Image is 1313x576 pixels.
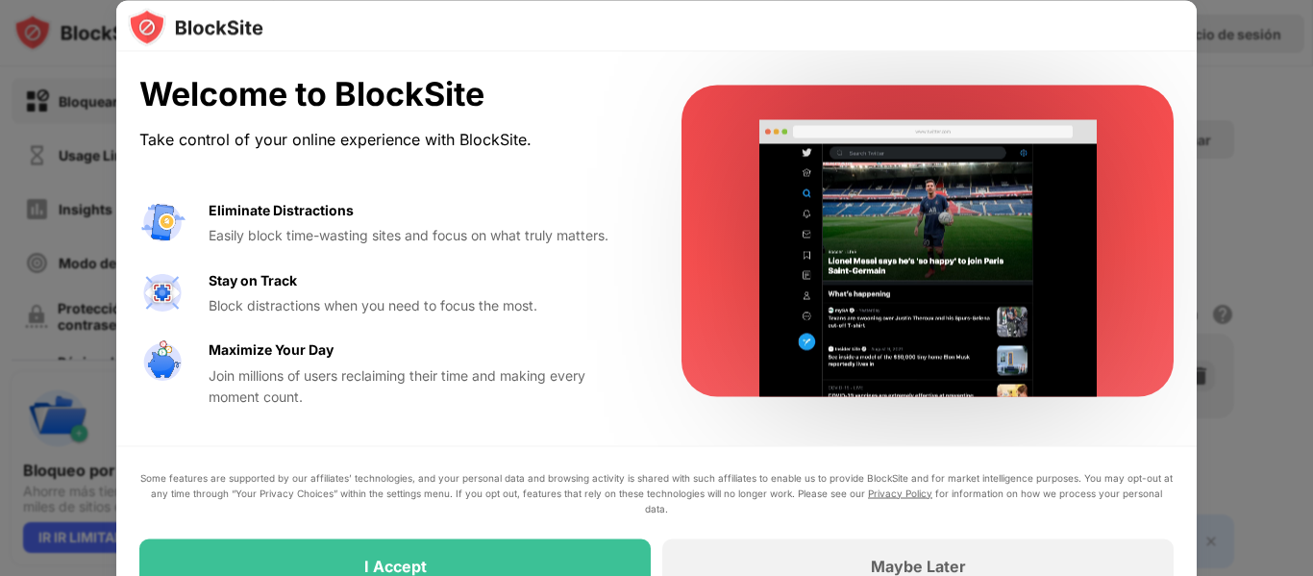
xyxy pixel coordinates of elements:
div: Maybe Later [871,556,966,575]
div: Some features are supported by our affiliates’ technologies, and your personal data and browsing ... [139,469,1174,515]
div: Block distractions when you need to focus the most. [209,294,635,315]
div: Stay on Track [209,269,297,290]
div: Eliminate Distractions [209,199,354,220]
div: Maximize Your Day [209,339,334,361]
img: value-focus.svg [139,269,186,315]
div: I Accept [364,556,427,575]
img: logo-blocksite.svg [128,8,263,46]
div: Take control of your online experience with BlockSite. [139,125,635,153]
a: Privacy Policy [868,487,932,498]
img: value-safe-time.svg [139,339,186,386]
div: Join millions of users reclaiming their time and making every moment count. [209,364,635,408]
div: Easily block time-wasting sites and focus on what truly matters. [209,225,635,246]
img: value-avoid-distractions.svg [139,199,186,245]
div: Welcome to BlockSite [139,75,635,114]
